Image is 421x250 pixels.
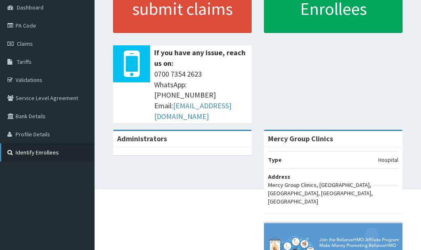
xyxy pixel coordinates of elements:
[378,156,398,164] p: Hospital
[154,69,248,122] span: 0700 7354 2623 WhatsApp: [PHONE_NUMBER] Email:
[17,58,32,65] span: Tariffs
[154,48,245,68] b: If you have any issue, reach us on:
[268,134,333,143] strong: Mercy Group Clinics
[17,40,33,47] span: Claims
[17,4,44,11] span: Dashboard
[117,134,167,143] b: Administrators
[154,101,231,121] a: [EMAIL_ADDRESS][DOMAIN_NAME]
[268,173,290,180] b: Address
[268,181,398,206] p: Mercy Group Clinics, [GEOGRAPHIC_DATA], [GEOGRAPHIC_DATA], [GEOGRAPHIC_DATA], [GEOGRAPHIC_DATA]
[268,156,282,164] b: Type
